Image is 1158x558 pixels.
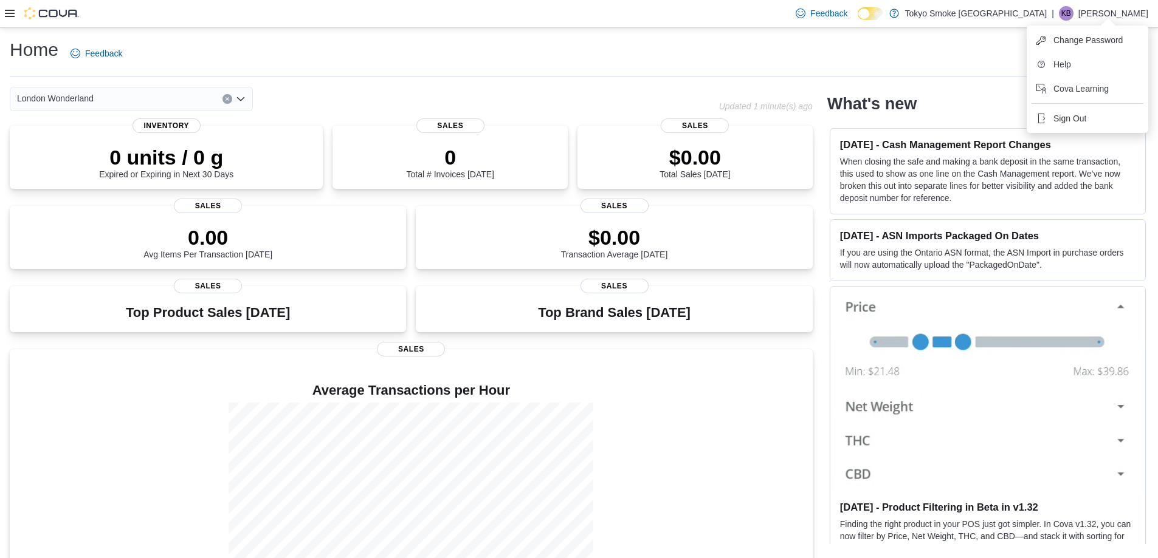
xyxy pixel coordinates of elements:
span: Sales [377,342,445,356]
p: 0.00 [143,225,272,250]
h3: Top Brand Sales [DATE] [538,305,691,320]
div: Total # Invoices [DATE] [407,145,494,179]
h2: What's new [827,94,917,114]
span: Cova Learning [1053,83,1109,95]
span: Sales [661,118,729,133]
p: $0.00 [561,225,668,250]
div: Expired or Expiring in Next 30 Days [99,145,233,179]
div: Total Sales [DATE] [660,145,730,179]
span: London Wonderland [17,91,94,106]
button: Sign Out [1032,109,1143,128]
h3: [DATE] - Product Filtering in Beta in v1.32 [840,501,1136,513]
a: Feedback [66,41,127,66]
button: Open list of options [236,94,246,104]
em: Beta Features [1063,543,1116,553]
div: Avg Items Per Transaction [DATE] [143,225,272,259]
h3: [DATE] - Cash Management Report Changes [840,138,1136,151]
span: Dark Mode [858,20,858,21]
button: Change Password [1032,30,1143,50]
span: Change Password [1053,34,1123,46]
span: Sales [581,279,649,293]
span: Feedback [85,47,122,60]
button: Help [1032,55,1143,74]
span: Feedback [810,7,847,19]
span: KB [1061,6,1071,21]
span: Sign Out [1053,112,1086,124]
span: Sales [174,199,242,213]
p: $0.00 [660,145,730,169]
p: Tokyo Smoke [GEOGRAPHIC_DATA] [905,6,1047,21]
span: Sales [416,118,484,133]
span: Sales [581,199,649,213]
h3: Top Product Sales [DATE] [126,305,290,320]
div: Transaction Average [DATE] [561,225,668,259]
p: If you are using the Ontario ASN format, the ASN Import in purchase orders will now automatically... [840,247,1136,271]
div: Kathleen Bunt [1059,6,1074,21]
button: Cova Learning [1032,79,1143,98]
p: Updated 1 minute(s) ago [719,101,813,111]
p: When closing the safe and making a bank deposit in the same transaction, this used to show as one... [840,155,1136,204]
p: 0 units / 0 g [99,145,233,169]
img: Cova [24,7,79,19]
p: 0 [407,145,494,169]
h4: Average Transactions per Hour [19,383,803,398]
p: [PERSON_NAME] [1078,6,1148,21]
span: Inventory [133,118,201,133]
button: Clear input [222,94,232,104]
p: | [1052,6,1054,21]
input: Dark Mode [858,7,883,20]
h3: [DATE] - ASN Imports Packaged On Dates [840,230,1136,242]
span: Sales [174,279,242,293]
a: Feedback [791,1,852,26]
span: Help [1053,58,1071,70]
h1: Home [10,38,58,62]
